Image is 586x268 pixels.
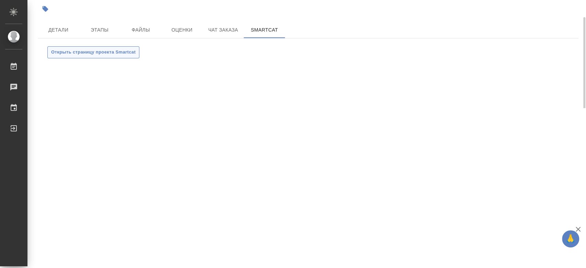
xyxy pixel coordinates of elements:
span: Чат заказа [207,26,240,34]
span: Файлы [124,26,157,34]
span: SmartCat [248,26,281,34]
span: Оценки [165,26,198,34]
span: Детали [42,26,75,34]
span: 🙏 [565,232,576,246]
span: Этапы [83,26,116,34]
button: 🙏 [562,230,579,247]
button: Добавить тэг [38,1,53,16]
button: Открыть страницу проекта Smartcat [47,46,139,58]
span: Открыть страницу проекта Smartcat [51,48,136,56]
